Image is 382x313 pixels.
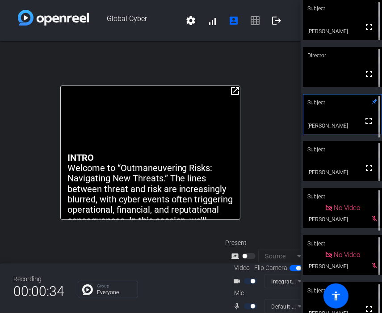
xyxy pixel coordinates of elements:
[363,116,374,126] mat-icon: fullscreen
[230,86,240,96] mat-icon: open_in_new
[364,21,374,32] mat-icon: fullscreen
[231,251,242,262] mat-icon: screen_share_outline
[89,10,180,31] span: Global Cyber
[303,94,382,111] div: Subject
[254,263,287,273] span: Flip Camera
[225,238,315,248] div: Present
[331,291,341,301] mat-icon: accessibility
[334,204,361,212] span: No Video
[303,282,382,299] div: Subject
[82,284,93,295] img: Chat Icon
[185,15,196,26] mat-icon: settings
[234,263,250,273] span: Video
[13,274,64,284] div: Recording
[97,284,133,288] p: Group
[364,69,374,79] mat-icon: fullscreen
[225,288,315,298] div: Mic
[303,141,382,158] div: Subject
[228,15,239,26] mat-icon: account_box
[18,10,89,26] img: white-gradient.svg
[303,235,382,252] div: Subject
[334,251,361,259] span: No Video
[97,290,133,295] p: Everyone
[233,301,244,312] mat-icon: mic_none
[303,47,382,64] div: Director
[271,15,282,26] mat-icon: logout
[201,10,223,31] button: signal_cellular_alt
[364,163,374,173] mat-icon: fullscreen
[233,276,244,287] mat-icon: videocam_outline
[13,280,64,302] span: 00:00:34
[67,152,94,163] strong: INTRO
[303,188,382,205] div: Subject
[67,163,234,278] p: Welcome to “Outmaneuvering Risks: Navigating New Threats.” The lines between threat and risk are ...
